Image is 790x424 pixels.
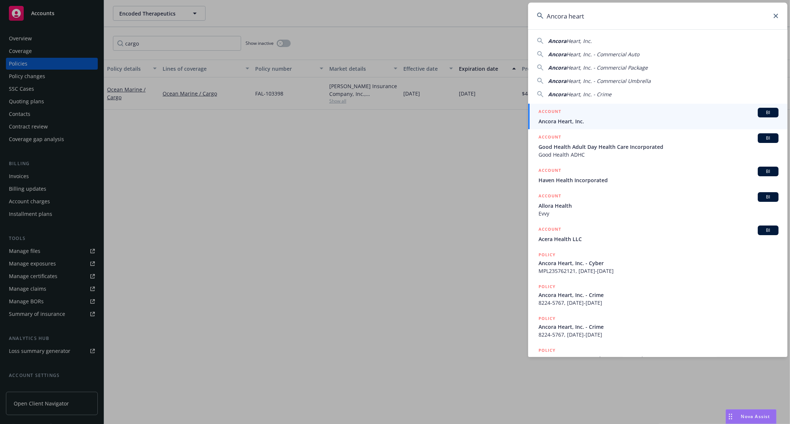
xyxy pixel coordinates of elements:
a: POLICYAncora Heart, Inc. - Crime8224-5767, [DATE]-[DATE] [528,279,787,311]
span: Ancora Heart, Inc. - Cyber [539,259,779,267]
span: Heart, Inc. - Commercial Package [566,64,648,71]
span: Ancora Heart, Inc. - Workers' Compensation [539,355,779,363]
h5: ACCOUNT [539,133,561,142]
h5: ACCOUNT [539,192,561,201]
span: Evvy [539,210,779,217]
a: ACCOUNTBIGood Health Adult Day Health Care IncorporatedGood Health ADHC [528,129,787,163]
span: Good Health ADHC [539,151,779,158]
span: Ancora [548,91,566,98]
span: Ancora Heart, Inc. - Crime [539,291,779,299]
span: Haven Health Incorporated [539,176,779,184]
h5: ACCOUNT [539,108,561,117]
h5: POLICY [539,283,556,290]
h5: POLICY [539,347,556,354]
span: Heart, Inc. - Commercial Auto [566,51,639,58]
span: Heart, Inc. - Crime [566,91,611,98]
span: Ancora [548,37,566,44]
span: BI [761,227,776,234]
a: POLICYAncora Heart, Inc. - CyberMPL235762121, [DATE]-[DATE] [528,247,787,279]
a: ACCOUNTBIAncora Heart, Inc. [528,104,787,129]
span: Ancora Heart, Inc. - Crime [539,323,779,331]
a: POLICYAncora Heart, Inc. - Crime8224-5767, [DATE]-[DATE] [528,311,787,343]
span: MPL235762121, [DATE]-[DATE] [539,267,779,275]
a: ACCOUNTBIAcera Health LLC [528,221,787,247]
span: 8224-5767, [DATE]-[DATE] [539,331,779,338]
span: Ancora [548,51,566,58]
span: Heart, Inc. [566,37,592,44]
button: Nova Assist [726,409,777,424]
div: Drag to move [726,410,735,424]
span: BI [761,194,776,200]
span: 8224-5767, [DATE]-[DATE] [539,299,779,307]
span: Ancora [548,77,566,84]
span: Nova Assist [741,413,770,420]
span: BI [761,135,776,141]
span: Good Health Adult Day Health Care Incorporated [539,143,779,151]
h5: ACCOUNT [539,167,561,176]
h5: POLICY [539,251,556,258]
span: Acera Health LLC [539,235,779,243]
span: Heart, Inc. - Commercial Umbrella [566,77,651,84]
input: Search... [528,3,787,29]
a: ACCOUNTBIAllora HealthEvvy [528,188,787,221]
span: Ancora Heart, Inc. [539,117,779,125]
span: Allora Health [539,202,779,210]
h5: POLICY [539,315,556,322]
a: POLICYAncora Heart, Inc. - Workers' Compensation [528,343,787,374]
span: Ancora [548,64,566,71]
span: BI [761,168,776,175]
a: ACCOUNTBIHaven Health Incorporated [528,163,787,188]
h5: ACCOUNT [539,226,561,234]
span: BI [761,109,776,116]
